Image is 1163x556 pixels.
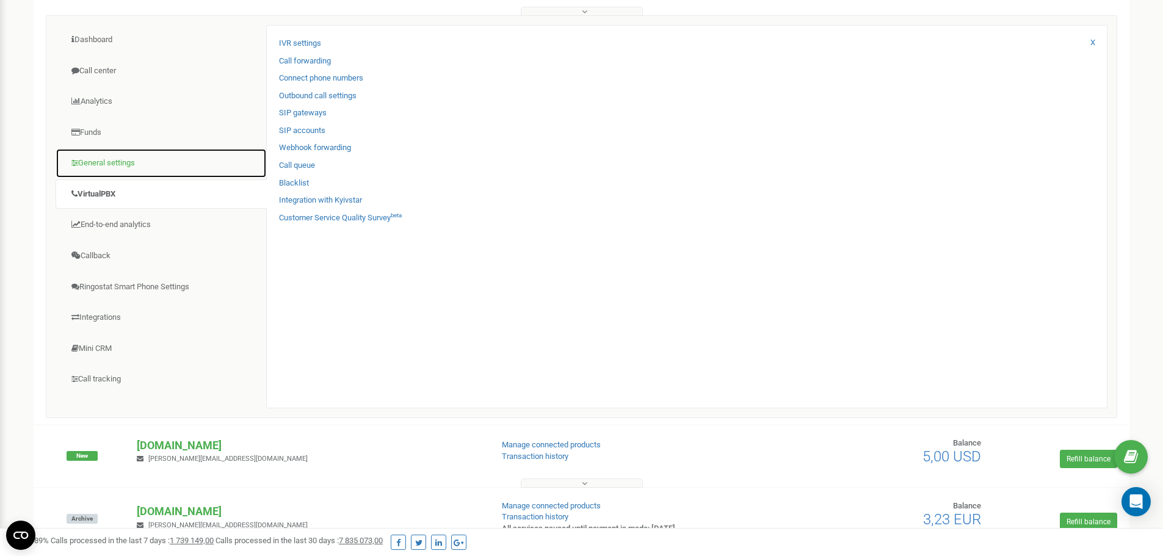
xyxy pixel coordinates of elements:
[279,38,321,49] a: IVR settings
[1060,513,1117,531] a: Refill balance
[279,195,362,206] a: Integration with Kyivstar
[922,448,981,465] span: 5,00 USD
[56,179,267,209] a: VirtualPBX
[170,536,214,545] u: 00
[56,241,267,271] a: Callback
[56,272,267,302] a: Ringostat Smart Phone Settings
[56,87,267,117] a: Analytics
[216,536,383,545] span: Calls processed in the last 30 days :
[279,73,363,84] a: Connect phone numbers
[56,303,267,333] a: Integrations
[502,501,601,510] a: Manage connected products
[502,523,756,535] p: All services paused until payment is made: [DATE]
[953,438,981,447] span: Balance
[1060,450,1117,468] a: Refill balance
[148,521,308,529] span: [PERSON_NAME][EMAIL_ADDRESS][DOMAIN_NAME]
[339,536,383,545] u: 00
[279,142,351,154] a: Webhook forwarding
[279,90,357,102] a: Outbound call settings
[56,118,267,148] a: Funds
[923,511,981,528] span: 3,23 EUR
[1121,487,1151,516] div: Open Intercom Messenger
[56,148,267,178] a: General settings
[137,504,482,519] p: [DOMAIN_NAME]
[279,56,331,67] a: Call forwarding
[56,364,267,394] a: Call tracking
[1090,37,1095,49] a: X
[137,438,482,453] p: [DOMAIN_NAME]
[502,440,601,449] a: Manage connected products
[56,56,267,86] a: Call center
[56,25,267,55] a: Dashboard
[67,514,98,524] span: Archive
[279,212,402,224] a: Customer Service Quality Surveybeta
[67,451,98,461] span: New
[502,512,568,521] a: Transaction history
[56,334,267,364] a: Mini CRM
[279,160,315,171] a: Call queue
[6,521,35,550] button: Open CMP widget
[279,178,309,189] a: Blacklist
[56,210,267,240] a: End-to-end analytics
[279,125,325,137] a: SIP accounts
[502,452,568,461] a: Transaction history
[51,536,214,545] span: Calls processed in the last 7 days :
[339,536,374,545] tcxspan: Call 7 835 073, via 3CX
[279,107,327,119] a: SIP gateways
[148,455,308,463] span: [PERSON_NAME][EMAIL_ADDRESS][DOMAIN_NAME]
[953,501,981,510] span: Balance
[391,212,402,218] sup: beta
[170,536,205,545] tcxspan: Call 1 739 149, via 3CX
